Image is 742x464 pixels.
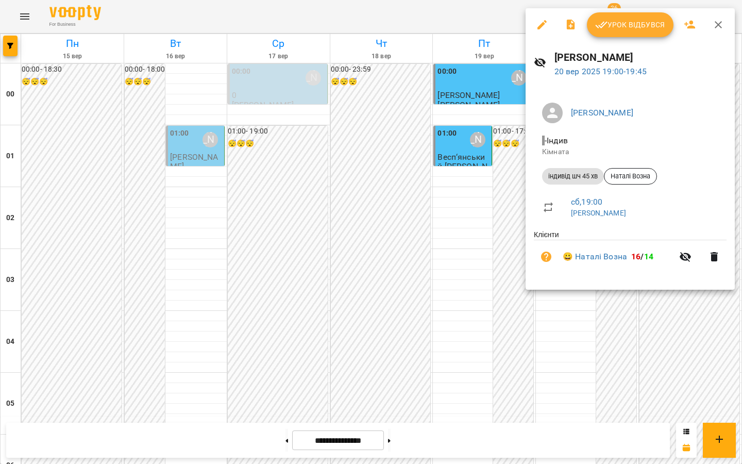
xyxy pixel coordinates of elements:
ul: Клієнти [534,229,727,277]
a: 😀 Наталі Возна [563,251,627,263]
button: Візит ще не сплачено. Додати оплату? [534,244,559,269]
p: Кімната [542,147,718,157]
span: Наталі Возна [604,172,656,181]
div: Наталі Возна [604,168,657,185]
a: [PERSON_NAME] [571,209,626,217]
span: - Індив [542,136,570,145]
span: Урок відбувся [595,19,665,31]
a: сб , 19:00 [571,197,602,207]
a: 20 вер 2025 19:00-19:45 [554,67,647,76]
button: Урок відбувся [587,12,673,37]
a: [PERSON_NAME] [571,108,633,118]
span: 16 [631,252,640,261]
span: індивід шч 45 хв [542,172,604,181]
span: 14 [644,252,653,261]
b: / [631,252,653,261]
h6: [PERSON_NAME] [554,49,727,65]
